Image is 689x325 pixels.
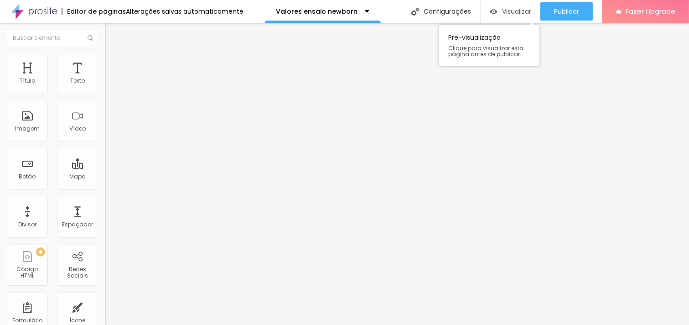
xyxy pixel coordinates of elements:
div: Editor de páginas [62,8,126,15]
div: Espaçador [62,221,93,228]
span: Fazer Upgrade [626,7,675,15]
div: Botão [19,173,36,180]
div: Código HTML [9,266,45,279]
p: Valores ensaio newborn [276,8,358,15]
div: Alterações salvas automaticamente [126,8,243,15]
button: Publicar [540,2,593,21]
span: Clique para visualizar esta página antes de publicar. [448,45,530,57]
input: Buscar elemento [7,30,98,46]
div: Ícone [70,317,86,324]
div: Mapa [69,173,86,180]
div: Pre-visualização [439,25,539,66]
img: Icone [411,8,419,16]
div: Imagem [15,126,40,132]
div: Texto [70,78,85,84]
div: Divisor [18,221,36,228]
img: Icone [88,35,93,41]
span: Visualizar [502,8,531,15]
img: view-1.svg [490,8,497,16]
div: Formulário [12,317,42,324]
span: Publicar [554,8,579,15]
div: Título [20,78,35,84]
div: Redes Sociais [59,266,95,279]
div: Vídeo [69,126,86,132]
iframe: Editor [105,23,689,325]
button: Visualizar [481,2,540,21]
